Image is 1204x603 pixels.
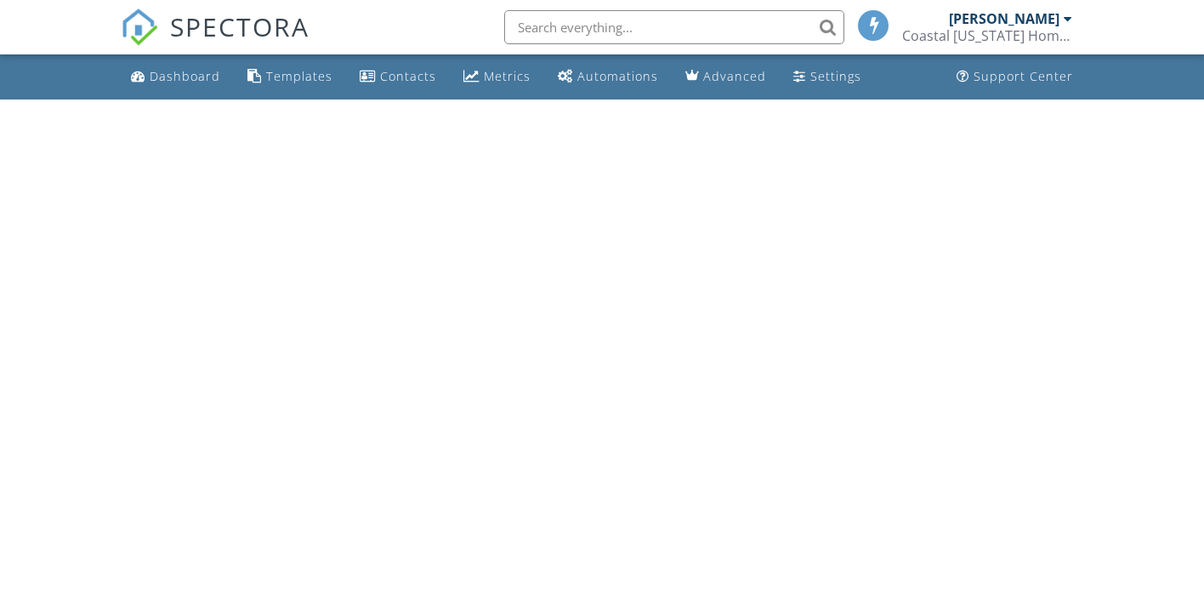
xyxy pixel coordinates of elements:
[353,61,443,93] a: Contacts
[949,10,1059,27] div: [PERSON_NAME]
[484,68,531,84] div: Metrics
[950,61,1080,93] a: Support Center
[810,68,861,84] div: Settings
[121,23,310,59] a: SPECTORA
[974,68,1073,84] div: Support Center
[577,68,658,84] div: Automations
[703,68,766,84] div: Advanced
[380,68,436,84] div: Contacts
[124,61,227,93] a: Dashboard
[504,10,844,44] input: Search everything...
[241,61,339,93] a: Templates
[551,61,665,93] a: Automations (Basic)
[457,61,537,93] a: Metrics
[121,9,158,46] img: The Best Home Inspection Software - Spectora
[150,68,220,84] div: Dashboard
[679,61,773,93] a: Advanced
[902,27,1072,44] div: Coastal Virginia Home Inspections
[170,9,310,44] span: SPECTORA
[266,68,332,84] div: Templates
[787,61,868,93] a: Settings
